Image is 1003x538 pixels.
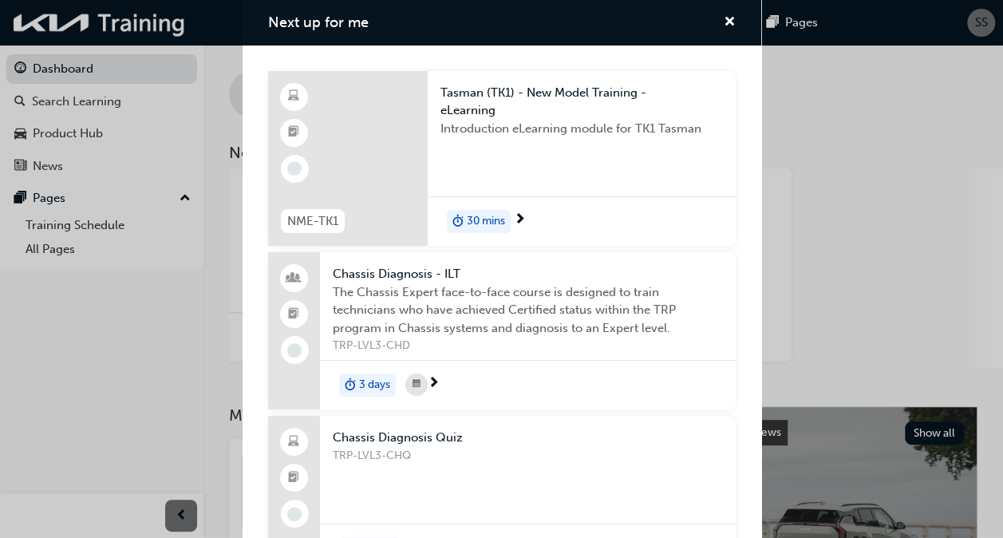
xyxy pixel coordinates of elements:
[452,212,464,232] span: duration-icon
[724,13,736,33] button: cross-icon
[333,447,723,465] span: TRP-LVL3-CHQ
[345,375,356,396] span: duration-icon
[467,212,505,231] span: 30 mins
[428,377,440,391] span: next-icon
[288,304,299,325] span: booktick-icon
[288,432,299,453] span: laptop-icon
[288,268,299,289] span: people-icon
[287,161,302,176] span: learningRecordVerb_NONE-icon
[333,283,723,338] span: The Chassis Expert face-to-face course is designed to train technicians who have achieved Certifi...
[440,84,723,120] span: Tasman (TK1) - New Model Training - eLearning
[288,122,299,143] span: booktick-icon
[287,343,302,358] span: learningRecordVerb_NONE-icon
[333,265,723,283] span: Chassis Diagnosis - ILT
[287,507,302,521] span: learningRecordVerb_NONE-icon
[268,14,369,31] span: Next up for me
[514,213,526,227] span: next-icon
[288,86,299,107] span: learningResourceType_ELEARNING-icon
[288,468,299,489] span: booktick-icon
[287,212,338,231] span: NME-TK1
[333,429,723,447] span: Chassis Diagnosis Quiz
[724,16,736,30] span: cross-icon
[268,71,736,247] a: NME-TK1Tasman (TK1) - New Model Training - eLearningIntroduction eLearning module for TK1 Tasmand...
[440,120,723,138] span: Introduction eLearning module for TK1 Tasman
[268,252,736,409] a: Chassis Diagnosis - ILTThe Chassis Expert face-to-face course is designed to train technicians wh...
[333,337,723,355] span: TRP-LVL3-CHD
[359,376,390,394] span: 3 days
[413,374,421,394] span: calendar-icon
